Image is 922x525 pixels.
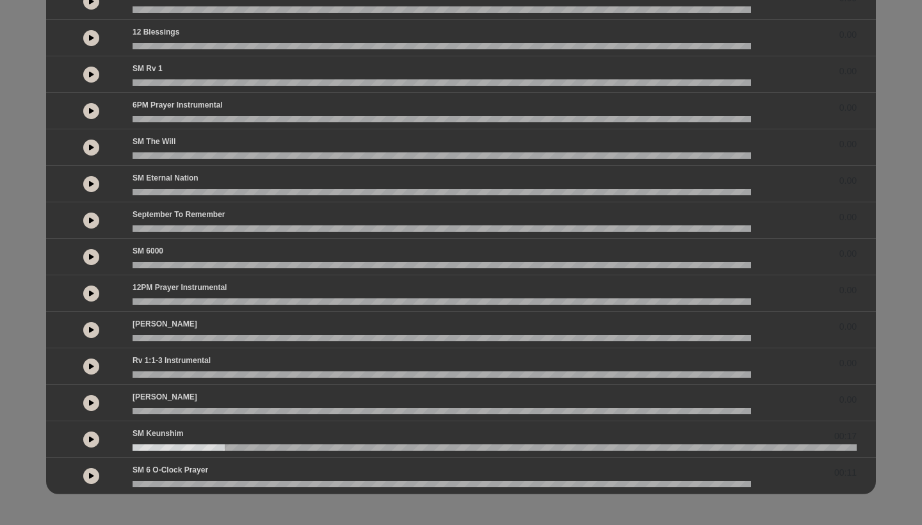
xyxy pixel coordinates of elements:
p: SM Eternal Nation [133,172,198,184]
p: [PERSON_NAME] [133,318,197,330]
span: 0.00 [839,65,857,78]
span: 00:11 [834,466,857,480]
span: 0.00 [839,28,857,42]
p: SM Keunshim [133,428,183,439]
p: SM Rv 1 [133,63,163,74]
p: September to Remember [133,209,225,220]
span: 0.00 [839,138,857,151]
span: 0.00 [839,320,857,334]
span: 0.00 [839,211,857,224]
p: Rv 1:1-3 Instrumental [133,355,211,366]
span: 0.00 [839,174,857,188]
span: 0.00 [839,101,857,115]
p: 12PM Prayer Instrumental [133,282,227,293]
span: 0.00 [839,247,857,261]
span: 0.00 [839,284,857,297]
span: 00:17 [834,430,857,443]
p: 6PM Prayer Instrumental [133,99,223,111]
p: SM 6000 [133,245,163,257]
p: SM The Will [133,136,175,147]
span: 0.00 [839,357,857,370]
p: [PERSON_NAME] [133,391,197,403]
span: 0.00 [839,393,857,407]
p: 12 Blessings [133,26,179,38]
p: SM 6 o-clock prayer [133,464,208,476]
